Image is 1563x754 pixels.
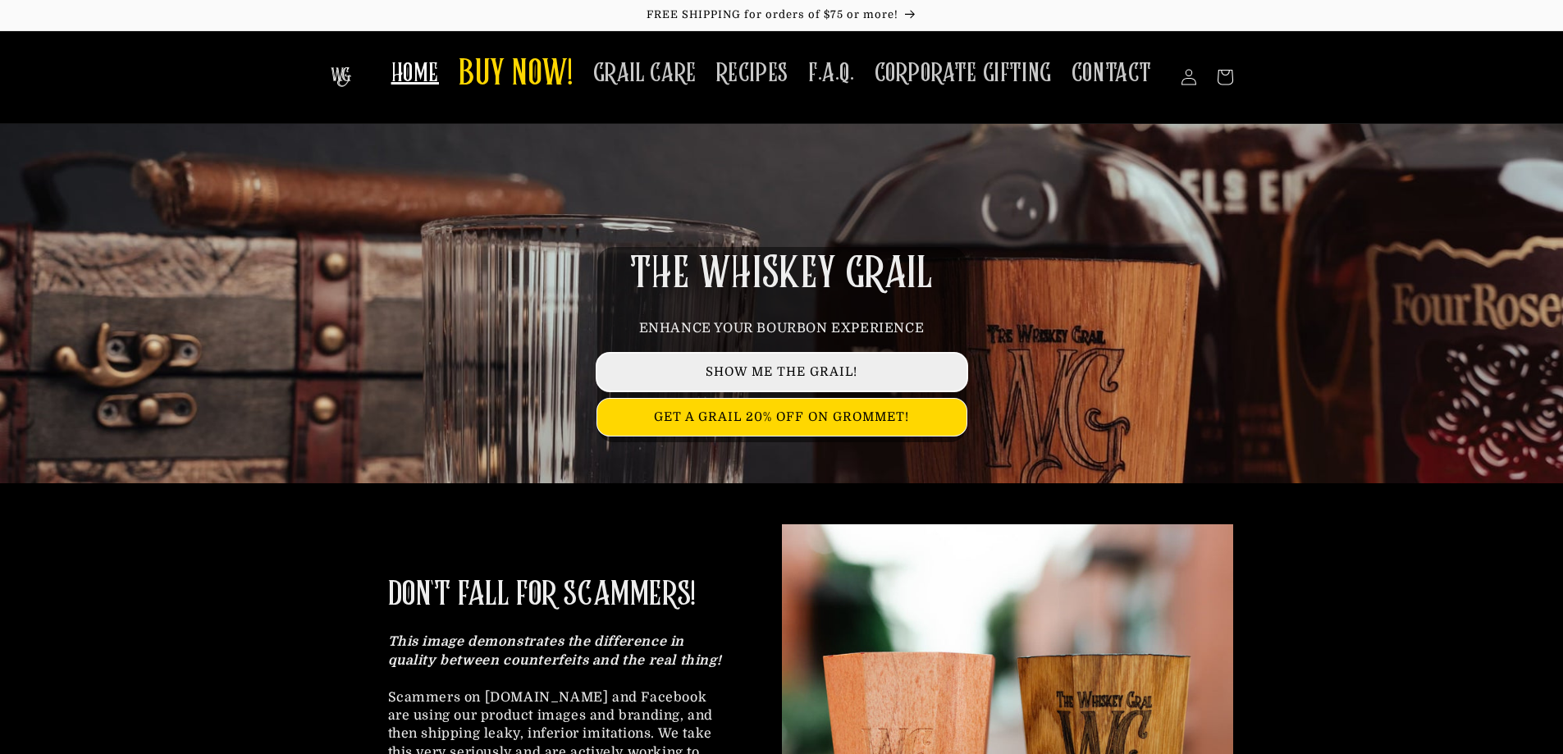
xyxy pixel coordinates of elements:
span: GRAIL CARE [593,57,697,89]
a: CORPORATE GIFTING [865,48,1062,99]
a: RECIPES [706,48,798,99]
span: BUY NOW! [459,53,574,98]
a: F.A.Q. [798,48,865,99]
span: CORPORATE GIFTING [875,57,1052,89]
strong: This image demonstrates the difference in quality between counterfeits and the real thing! [388,634,722,667]
a: HOME [382,48,449,99]
span: CONTACT [1072,57,1152,89]
img: The Whiskey Grail [331,67,351,87]
a: GET A GRAIL 20% OFF ON GROMMET! [597,399,967,436]
a: SHOW ME THE GRAIL! [597,354,967,391]
h2: DON'T FALL FOR SCAMMERS! [388,573,696,616]
p: FREE SHIPPING for orders of $75 or more! [16,8,1547,22]
a: BUY NOW! [449,43,583,107]
span: HOME [391,57,439,89]
a: GRAIL CARE [583,48,706,99]
a: CONTACT [1062,48,1162,99]
span: THE WHISKEY GRAIL [630,253,932,295]
span: RECIPES [716,57,788,89]
span: ENHANCE YOUR BOURBON EXPERIENCE [639,321,925,336]
span: F.A.Q. [808,57,855,89]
